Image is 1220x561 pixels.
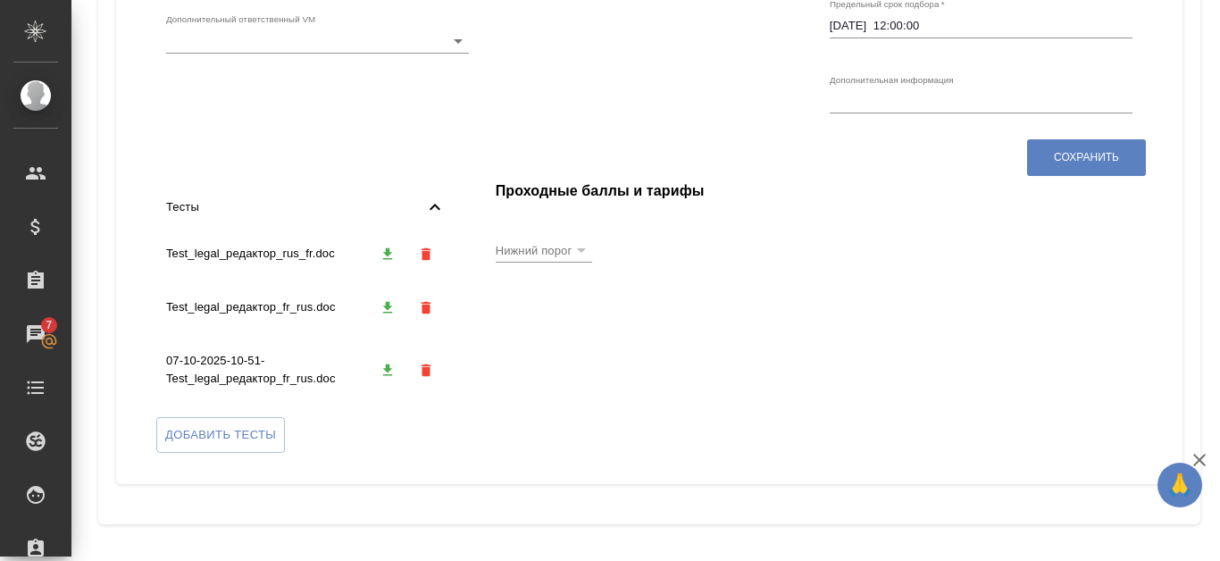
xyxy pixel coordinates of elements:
[166,352,417,388] span: 07-10-2025-10-51-Test_legal_редактор_fr_rus.doc
[370,289,406,326] button: Скачать
[1027,139,1146,176] button: Сохранить
[35,316,63,334] span: 7
[496,180,1147,202] h4: Проходные баллы и тарифы
[370,352,406,389] button: Скачать
[4,312,67,356] a: 7
[166,15,315,24] label: Дополнительный ответственный VM
[1165,466,1195,504] span: 🙏
[408,236,445,272] button: Удалить
[830,75,954,84] label: Дополнительная информация
[165,425,276,446] span: Добавить тесты
[166,198,424,216] span: Тесты
[166,245,417,263] span: Test_legal_редактор_rus_fr.doc
[408,289,445,326] button: Удалить
[1157,463,1202,507] button: 🙏
[156,417,285,453] label: Добавить тесты
[1054,150,1119,165] span: Сохранить
[370,236,406,272] button: Скачать
[152,188,460,227] div: Тесты
[408,352,445,389] button: Удалить
[166,298,417,316] span: Test_legal_редактор_fr_rus.doc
